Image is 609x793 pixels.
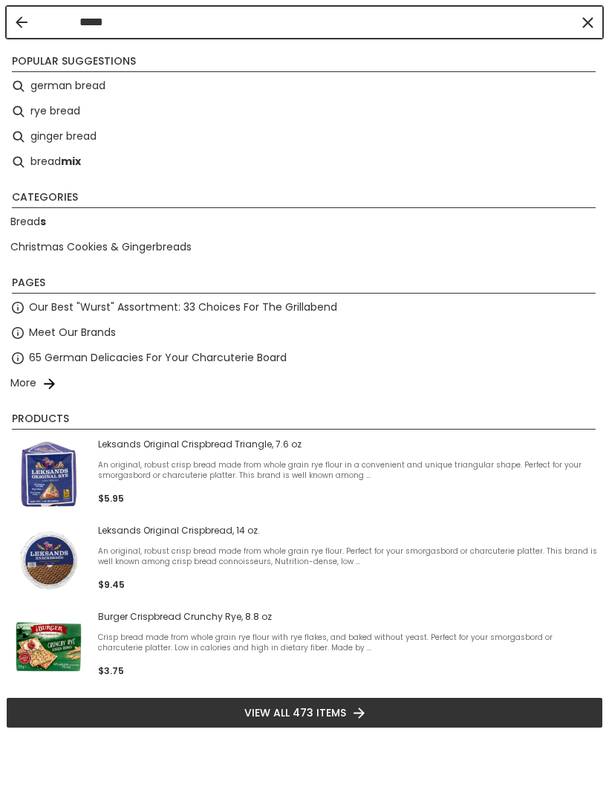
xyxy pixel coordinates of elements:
[12,437,86,511] img: Leksands Original Crispbread Triangle
[12,523,86,598] img: Leksands Original Crispbread, 14 oz
[12,437,597,511] a: Leksands Original Crispbread TriangleLeksands Original Crispbread Triangle, 7.6 ozAn original, ro...
[12,275,596,294] li: Pages
[29,324,116,341] a: Meet Our Brands
[98,664,124,677] span: $3.75
[12,54,596,72] li: Popular suggestions
[6,295,603,320] li: Our Best "Wurst" Assortment: 33 Choices For The Grillabend
[6,74,603,99] li: german bread
[6,235,603,260] li: Christmas Cookies & Gingerbreads
[580,15,595,30] button: Clear
[98,438,597,450] span: Leksands Original Crispbread Triangle, 7.6 oz
[12,411,596,430] li: Products
[98,578,125,591] span: $9.45
[6,517,603,603] li: Leksands Original Crispbread, 14 oz.
[98,611,597,623] span: Burger Crispbread Crunchy Rye, 8.8 oz
[6,431,603,517] li: Leksands Original Crispbread Triangle, 7.6 oz
[6,603,603,690] li: Burger Crispbread Crunchy Rye, 8.8 oz
[12,523,597,598] a: Leksands Original Crispbread, 14 ozLeksands Original Crispbread, 14 oz.An original, robust crisp ...
[40,214,46,229] b: s
[10,213,46,230] a: Breads
[98,632,597,653] span: Crisp bread made from whole grain rye flour with rye flakes, and baked without yeast. Perfect for...
[6,697,603,728] li: View all 473 items
[6,320,603,346] li: Meet Our Brands
[98,492,124,505] span: $5.95
[29,299,337,316] a: Our Best "Wurst" Assortment: 33 Choices For The Grillabend
[6,149,603,175] li: bread mix
[16,16,27,28] button: Back
[98,525,597,537] span: Leksands Original Crispbread, 14 oz.
[244,705,346,721] span: View all 473 items
[29,349,287,366] a: 65 German Delicacies For Your Charcuterie Board
[98,460,597,481] span: An original, robust crisp bread made from whole grain rye flour in a convenient and unique triang...
[6,210,603,235] li: Breads
[12,609,597,684] a: Burger Crispbread Crunchy Rye, 8.8 ozCrisp bread made from whole grain rye flour with rye flakes,...
[6,124,603,149] li: ginger bread
[98,546,597,567] span: An original, robust crisp bread made from whole grain rye flour. Perfect for your smorgasbord or ...
[6,346,603,371] li: 65 German Delicacies For Your Charcuterie Board
[61,153,81,170] b: mix
[6,371,603,396] li: More
[10,239,192,256] a: Christmas Cookies & Gingerbreads
[6,99,603,124] li: rye bread
[12,190,596,208] li: Categories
